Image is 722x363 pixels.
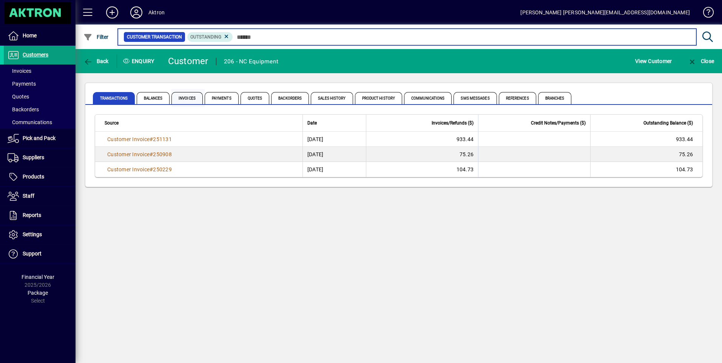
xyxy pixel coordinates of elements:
span: Pick and Pack [23,135,56,141]
a: Communications [4,116,76,129]
td: 933.44 [366,132,478,147]
span: 251131 [153,136,172,142]
span: Support [23,251,42,257]
a: Quotes [4,90,76,103]
a: Suppliers [4,148,76,167]
span: Transactions [93,92,135,104]
span: Close [688,58,714,64]
span: Product History [355,92,403,104]
td: 75.26 [366,147,478,162]
span: Staff [23,193,34,199]
div: Aktron [148,6,165,18]
td: 104.73 [366,162,478,177]
span: Communications [8,119,52,125]
app-page-header-button: Back [76,54,117,68]
span: 250908 [153,151,172,157]
span: Quotes [241,92,270,104]
span: Package [28,290,48,296]
app-page-header-button: Close enquiry [680,54,722,68]
span: Customer Invoice [107,136,150,142]
button: Add [100,6,124,19]
div: Date [307,119,361,127]
span: Filter [83,34,109,40]
span: Credit Notes/Payments ($) [531,119,586,127]
a: Staff [4,187,76,206]
span: Back [83,58,109,64]
a: Home [4,26,76,45]
span: Quotes [8,94,29,100]
span: Invoices [8,68,31,74]
td: 75.26 [590,147,702,162]
a: Backorders [4,103,76,116]
span: # [150,151,153,157]
span: # [150,166,153,172]
button: Close [686,54,716,68]
button: Filter [82,30,111,44]
button: View Customer [633,54,674,68]
span: Customer Invoice [107,166,150,172]
span: Date [307,119,317,127]
span: Backorders [271,92,309,104]
span: Customers [23,52,48,58]
td: [DATE] [302,162,366,177]
td: [DATE] [302,132,366,147]
span: Branches [538,92,572,104]
span: Customer Invoice [107,151,150,157]
span: Customer Transaction [127,33,182,41]
span: Financial Year [22,274,54,280]
span: Payments [8,81,36,87]
span: Invoices/Refunds ($) [432,119,474,127]
td: 104.73 [590,162,702,177]
a: Invoices [4,65,76,77]
span: View Customer [635,55,672,67]
span: 250229 [153,166,172,172]
span: References [499,92,536,104]
span: Balances [137,92,170,104]
a: Knowledge Base [697,2,713,26]
span: Settings [23,231,42,237]
span: Products [23,174,44,180]
span: SMS Messages [454,92,497,104]
a: Reports [4,206,76,225]
div: 206 - NC Equipment [224,55,279,68]
span: Communications [404,92,452,104]
mat-chip: Outstanding Status: Outstanding [187,32,233,42]
td: [DATE] [302,147,366,162]
div: [PERSON_NAME] [PERSON_NAME][EMAIL_ADDRESS][DOMAIN_NAME] [520,6,690,18]
div: Enquiry [117,55,162,67]
button: Back [82,54,111,68]
a: Payments [4,77,76,90]
span: Payments [205,92,239,104]
span: Home [23,32,37,38]
button: Profile [124,6,148,19]
span: Suppliers [23,154,44,160]
span: Outstanding [190,34,221,40]
a: Support [4,245,76,263]
a: Products [4,168,76,186]
span: Backorders [8,106,39,112]
td: 933.44 [590,132,702,147]
a: Customer Invoice#250908 [105,150,174,158]
a: Customer Invoice#250229 [105,165,174,174]
div: Customer [168,55,208,67]
span: Sales History [311,92,353,104]
a: Pick and Pack [4,129,76,148]
span: Outstanding Balance ($) [643,119,693,127]
span: Source [105,119,119,127]
span: Reports [23,212,41,218]
span: # [150,136,153,142]
a: Settings [4,225,76,244]
a: Customer Invoice#251131 [105,135,174,143]
span: Invoices [171,92,203,104]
